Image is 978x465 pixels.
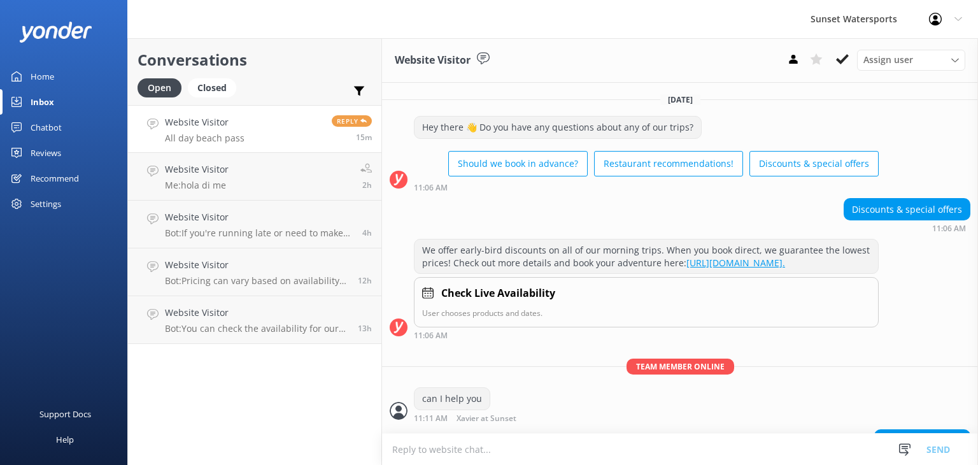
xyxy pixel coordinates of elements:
[395,52,471,69] h3: Website Visitor
[749,151,879,176] button: Discounts & special offers
[19,22,92,43] img: yonder-white-logo.png
[332,115,372,127] span: Reply
[138,80,188,94] a: Open
[932,225,966,232] strong: 11:06 AM
[31,140,61,166] div: Reviews
[56,427,74,452] div: Help
[415,117,701,138] div: Hey there 👋 Do you have any questions about any of our trips?
[165,132,244,144] p: All day beach pass
[31,64,54,89] div: Home
[686,257,785,269] a: [URL][DOMAIN_NAME].
[165,258,348,272] h4: Website Visitor
[165,162,229,176] h4: Website Visitor
[414,415,448,423] strong: 11:11 AM
[457,415,516,423] span: Xavier at Sunset
[414,183,879,192] div: Sep 15 2025 10:06am (UTC -05:00) America/Cancun
[422,307,870,319] p: User chooses products and dates.
[356,132,372,143] span: Sep 15 2025 10:53am (UTC -05:00) America/Cancun
[857,50,965,70] div: Assign User
[863,53,913,67] span: Assign user
[660,94,700,105] span: [DATE]
[875,430,970,452] div: All day beach pass
[362,227,372,238] span: Sep 15 2025 06:25am (UTC -05:00) America/Cancun
[415,388,490,410] div: can I help you
[362,180,372,190] span: Sep 15 2025 08:10am (UTC -05:00) America/Cancun
[358,323,372,334] span: Sep 14 2025 09:50pm (UTC -05:00) America/Cancun
[165,210,353,224] h4: Website Visitor
[165,275,348,287] p: Bot: Pricing can vary based on availability and seasonality. If you're seeing a different price a...
[165,306,348,320] h4: Website Visitor
[594,151,743,176] button: Restaurant recommendations!
[627,359,734,375] span: Team member online
[31,191,61,217] div: Settings
[138,48,372,72] h2: Conversations
[31,166,79,191] div: Recommend
[31,115,62,140] div: Chatbot
[165,323,348,334] p: Bot: You can check the availability for our sunset cruises and book your spot at [URL][DOMAIN_NAM...
[448,151,588,176] button: Should we book in advance?
[414,413,558,423] div: Sep 15 2025 10:11am (UTC -05:00) America/Cancun
[844,224,970,232] div: Sep 15 2025 10:06am (UTC -05:00) America/Cancun
[414,184,448,192] strong: 11:06 AM
[441,285,555,302] h4: Check Live Availability
[844,199,970,220] div: Discounts & special offers
[128,296,381,344] a: Website VisitorBot:You can check the availability for our sunset cruises and book your spot at [U...
[128,248,381,296] a: Website VisitorBot:Pricing can vary based on availability and seasonality. If you're seeing a dif...
[188,80,243,94] a: Closed
[165,115,244,129] h4: Website Visitor
[358,275,372,286] span: Sep 14 2025 10:42pm (UTC -05:00) America/Cancun
[165,180,229,191] p: Me: hola di me
[128,105,381,153] a: Website VisitorAll day beach passReply15m
[165,227,353,239] p: Bot: If you're running late or need to make changes to your reservation, please give our office a...
[188,78,236,97] div: Closed
[414,332,448,340] strong: 11:06 AM
[414,331,879,340] div: Sep 15 2025 10:06am (UTC -05:00) America/Cancun
[128,201,381,248] a: Website VisitorBot:If you're running late or need to make changes to your reservation, please giv...
[128,153,381,201] a: Website VisitorMe:hola di me2h
[39,401,91,427] div: Support Docs
[138,78,181,97] div: Open
[415,240,878,273] div: We offer early-bird discounts on all of our morning trips. When you book direct, we guarantee the...
[31,89,54,115] div: Inbox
